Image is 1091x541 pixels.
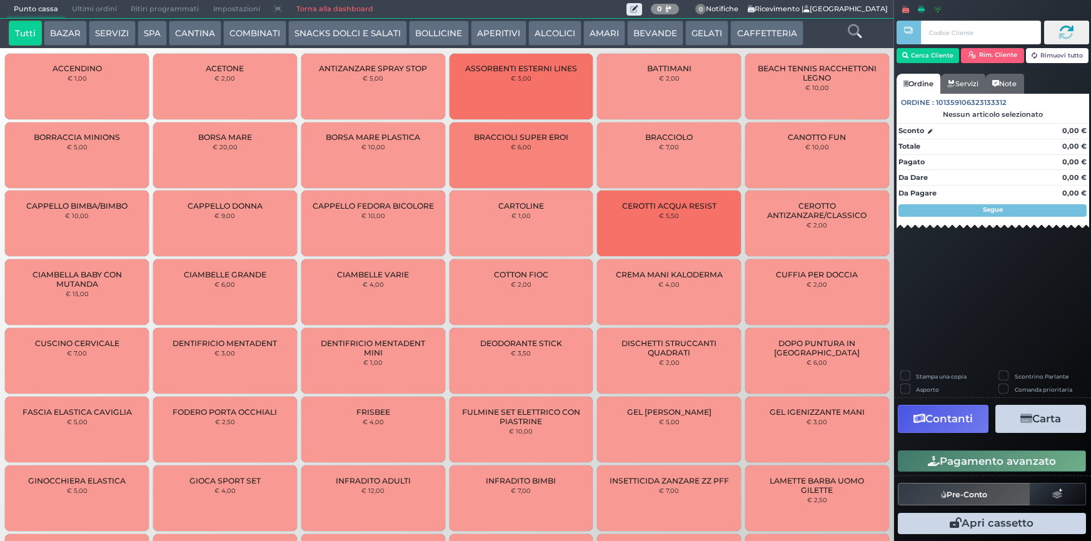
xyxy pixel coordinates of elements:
[206,64,244,73] span: ACETONE
[480,339,562,348] span: DEODORANTE STICK
[214,74,235,82] small: € 2,00
[645,132,693,142] span: BRACCIOLO
[898,157,925,166] strong: Pagato
[361,487,385,494] small: € 12,00
[337,270,409,279] span: CIAMBELLE VARIE
[361,212,385,219] small: € 10,00
[807,418,827,425] small: € 3,00
[67,418,88,425] small: € 5,00
[44,21,87,46] button: BAZAR
[807,496,827,504] small: € 2,50
[608,339,730,357] span: DISCHETTI STRUCCANTI QUADRATI
[1062,157,1087,166] strong: 0,00 €
[460,407,582,426] span: FULMINE SET ELETTRICO CON PIASTRINE
[807,221,827,229] small: € 2,00
[35,339,119,348] span: CUSCINO CERVICALE
[34,132,120,142] span: BORRACCIA MINIONS
[214,349,235,357] small: € 3,00
[983,206,1003,214] strong: Segue
[213,143,238,151] small: € 20,00
[67,143,88,151] small: € 5,00
[198,132,252,142] span: BORSA MARE
[28,476,126,485] span: GINOCCHIERA ELASTICA
[206,1,267,18] span: Impostazioni
[916,385,939,394] label: Asporto
[138,21,167,46] button: SPA
[921,21,1040,44] input: Codice Cliente
[319,64,427,73] span: ANTIZANZARE SPRAY STOP
[647,64,691,73] span: BATTIMANI
[169,21,221,46] button: CANTINA
[173,407,277,417] span: FODERO PORTA OCCHIALI
[936,97,1007,108] span: 101359106323133312
[312,339,435,357] span: DENTIFRICIO MENTADENT MINI
[23,407,132,417] span: FASCIA ELASTICA CAVIGLIA
[776,270,858,279] span: CUFFIA PER DOCCIA
[326,132,420,142] span: BORSA MARE PLASTICA
[474,132,568,142] span: BRACCIOLI SUPER EROI
[188,201,263,211] span: CAPPELLO DONNA
[788,132,846,142] span: CANOTTO FUN
[361,143,385,151] small: € 10,00
[363,74,383,82] small: € 5,00
[940,74,985,94] a: Servizi
[494,270,548,279] span: COTTON FIOC
[770,407,865,417] span: GEL IGENIZZANTE MANI
[583,21,625,46] button: AMARI
[511,74,531,82] small: € 3,00
[214,487,236,494] small: € 4,00
[659,74,680,82] small: € 2,00
[214,280,235,288] small: € 6,00
[1062,189,1087,197] strong: 0,00 €
[511,143,531,151] small: € 6,00
[659,418,680,425] small: € 5,00
[511,487,531,494] small: € 7,00
[756,201,878,220] span: CEROTTO ANTIZANZARE/CLASSICO
[627,407,711,417] span: GEL [PERSON_NAME]
[184,270,266,279] span: CIAMBELLE GRANDE
[756,476,878,495] span: LAMETTE BARBA UOMO GILETTE
[511,349,531,357] small: € 3,50
[897,110,1089,119] div: Nessun articolo selezionato
[53,64,102,73] span: ACCENDINO
[898,405,988,433] button: Contanti
[916,372,967,380] label: Stampa una copia
[363,418,384,425] small: € 4,00
[756,64,878,82] span: BEACH TENNIS RACCHETTONI LEGNO
[898,513,1086,534] button: Apri cassetto
[1015,385,1072,394] label: Comanda prioritaria
[471,21,526,46] button: APERITIVI
[313,201,434,211] span: CAPPELLO FEDORA BICOLORE
[486,476,556,485] span: INFRADITO BIMBI
[1026,48,1089,63] button: Rimuovi tutto
[610,476,729,485] span: INSETTICIDA ZANZARE ZZ PFF
[897,74,940,94] a: Ordine
[509,427,533,435] small: € 10,00
[26,201,128,211] span: CAPPELLO BIMBA/BIMBO
[1062,142,1087,151] strong: 0,00 €
[805,84,829,91] small: € 10,00
[465,64,577,73] span: ASSORBENTI ESTERNI LINES
[627,21,683,46] button: BEVANDE
[805,143,829,151] small: € 10,00
[409,21,468,46] button: BOLLICINE
[1062,126,1087,135] strong: 0,00 €
[223,21,286,46] button: COMBINATI
[897,48,960,63] button: Cerca Cliente
[807,359,827,366] small: € 6,00
[215,418,235,425] small: € 2,50
[289,1,380,18] a: Torna alla dashboard
[985,74,1023,94] a: Note
[173,339,277,348] span: DENTIFRICIO MENTADENT
[288,21,407,46] button: SNACKS DOLCI E SALATI
[336,476,411,485] span: INFRADITO ADULTI
[363,280,384,288] small: € 4,00
[685,21,728,46] button: GELATI
[356,407,390,417] span: FRISBEE
[1062,173,1087,182] strong: 0,00 €
[807,280,827,288] small: € 2,00
[898,142,920,151] strong: Totale
[124,1,206,18] span: Ritiri programmati
[498,201,544,211] span: CARTOLINE
[9,21,42,46] button: Tutti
